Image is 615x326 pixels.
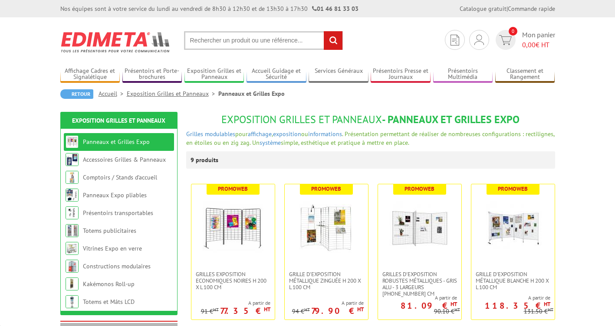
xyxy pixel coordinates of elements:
[495,67,555,81] a: Classement et Rangement
[273,130,301,138] a: exposition
[522,40,536,49] span: 0,00
[66,260,79,273] img: Constructions modulaires
[378,294,457,301] span: A partir de
[60,67,120,81] a: Affichage Cadres et Signalétique
[60,4,358,13] div: Nos équipes sont à votre service du lundi au vendredi de 8h30 à 12h30 et de 13h30 à 17h30
[127,90,218,98] a: Exposition Grilles et Panneaux
[247,67,306,81] a: Accueil Guidage et Sécurité
[471,294,550,301] span: A partir de
[191,151,223,169] p: 9 produits
[548,306,553,313] sup: HT
[264,306,270,313] sup: HT
[324,31,342,50] input: rechercher
[508,5,555,13] a: Commande rapide
[476,271,550,290] span: Grille d'exposition métallique blanche H 200 x L 100 cm
[60,89,93,99] a: Retour
[218,89,285,98] li: Panneaux et Grilles Expo
[83,298,135,306] a: Totems et Mâts LCD
[296,197,357,258] img: Grille d'exposition métallique Zinguée H 200 x L 100 cm
[498,185,528,192] b: Promoweb
[66,171,79,184] img: Comptoirs / Stands d'accueil
[201,308,219,315] p: 91 €
[83,138,150,146] a: Panneaux et Grilles Expo
[285,271,368,290] a: Grille d'exposition métallique Zinguée H 200 x L 100 cm
[405,185,434,192] b: Promoweb
[544,300,550,308] sup: HT
[83,209,153,217] a: Présentoirs transportables
[186,114,555,125] h1: - Panneaux et Grilles Expo
[499,35,512,45] img: devis rapide
[312,5,358,13] strong: 01 46 81 33 03
[83,280,135,288] a: Kakémonos Roll-up
[66,242,79,255] img: Vitrines Expo en verre
[83,227,136,235] a: Totems publicitaires
[451,35,459,46] img: devis rapide
[66,206,79,219] img: Présentoirs transportables
[213,306,219,313] sup: HT
[186,130,203,138] a: Grilles
[460,4,555,13] div: |
[60,26,171,58] img: Edimeta
[357,306,364,313] sup: HT
[509,27,517,36] span: 0
[184,67,244,81] a: Exposition Grilles et Panneaux
[186,130,554,147] span: pour , ou . Présentation permettant de réaliser de nombreuses configurations : rectilignes, en ét...
[83,173,157,181] a: Comptoirs / Stands d'accueil
[66,153,79,166] img: Accessoires Grilles & Panneaux
[304,306,310,313] sup: HT
[289,271,364,290] span: Grille d'exposition métallique Zinguée H 200 x L 100 cm
[99,90,127,98] a: Accueil
[471,271,555,290] a: Grille d'exposition métallique blanche H 200 x L 100 cm
[66,295,79,308] img: Totems et Mâts LCD
[524,308,553,315] p: 131.50 €
[292,300,364,306] span: A partir de
[66,135,79,148] img: Panneaux et Grilles Expo
[83,191,147,199] a: Panneaux Expo pliables
[389,197,450,258] img: Grilles d'exposition robustes métalliques - gris alu - 3 largeurs 70-100-120 cm
[371,67,431,81] a: Présentoirs Presse et Journaux
[522,40,555,50] span: € HT
[66,277,79,290] img: Kakémonos Roll-up
[201,300,270,306] span: A partir de
[451,300,457,308] sup: HT
[309,67,368,81] a: Services Généraux
[311,308,364,313] p: 79.90 €
[205,130,235,138] a: modulables
[378,271,461,297] a: Grilles d'exposition robustes métalliques - gris alu - 3 largeurs [PHONE_NUMBER] cm
[191,271,275,290] a: Grilles Exposition Economiques Noires H 200 x L 100 cm
[72,117,165,124] a: Exposition Grilles et Panneaux
[401,303,457,308] p: 81.09 €
[220,308,270,313] p: 77.35 €
[218,185,248,192] b: Promoweb
[433,67,493,81] a: Présentoirs Multimédia
[434,308,460,315] p: 90.10 €
[203,197,263,258] img: Grilles Exposition Economiques Noires H 200 x L 100 cm
[483,197,543,258] img: Grille d'exposition métallique blanche H 200 x L 100 cm
[184,31,343,50] input: Rechercher un produit ou une référence...
[122,67,182,81] a: Présentoirs et Porte-brochures
[83,244,142,252] a: Vitrines Expo en verre
[308,130,342,138] a: informations
[311,185,341,192] b: Promoweb
[196,271,270,290] span: Grilles Exposition Economiques Noires H 200 x L 100 cm
[66,189,79,202] img: Panneaux Expo pliables
[485,303,550,308] p: 118.35 €
[460,5,506,13] a: Catalogue gratuit
[260,139,281,147] a: système
[382,271,457,297] span: Grilles d'exposition robustes métalliques - gris alu - 3 largeurs [PHONE_NUMBER] cm
[248,130,272,138] a: affichage
[292,308,310,315] p: 94 €
[83,262,151,270] a: Constructions modulaires
[83,156,166,163] a: Accessoires Grilles & Panneaux
[522,30,555,50] span: Mon panier
[493,30,555,50] a: devis rapide 0 Mon panier 0,00€ HT
[454,306,460,313] sup: HT
[474,35,484,45] img: devis rapide
[66,224,79,237] img: Totems publicitaires
[221,113,382,126] span: Exposition Grilles et Panneaux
